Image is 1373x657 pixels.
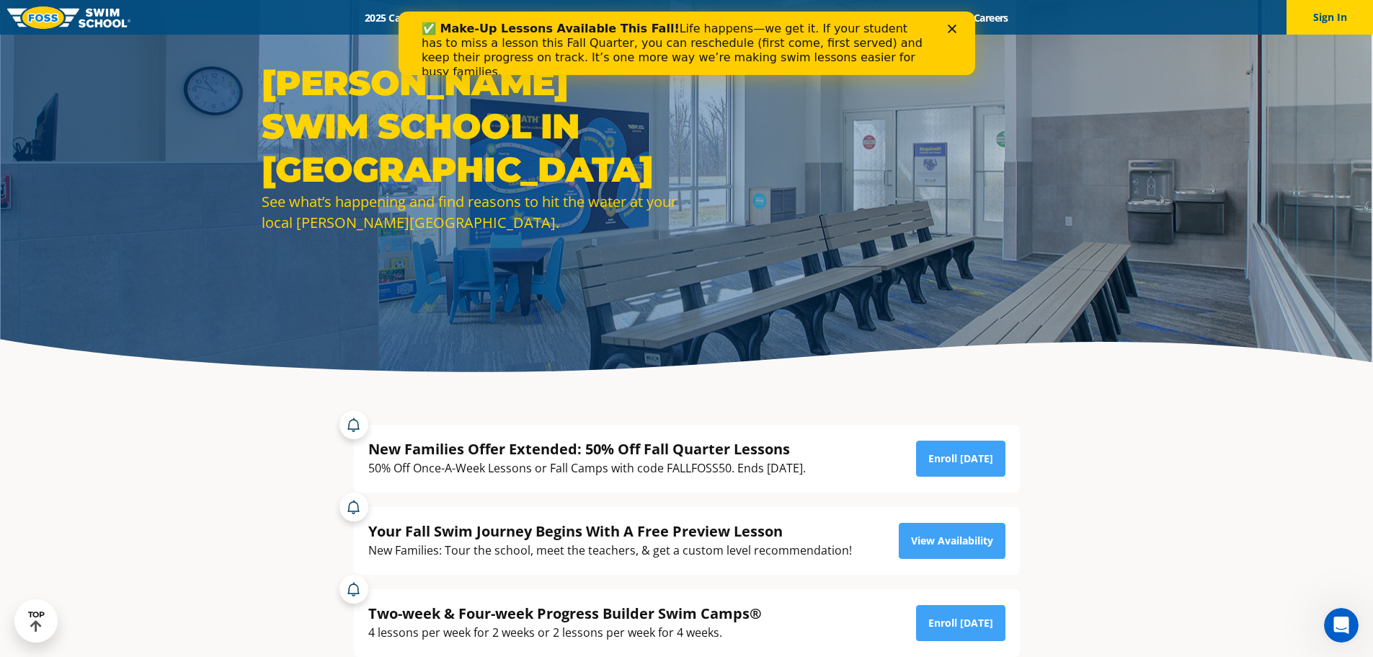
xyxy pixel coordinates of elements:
a: 2025 Calendar [352,11,443,25]
iframe: Intercom live chat banner [399,12,975,75]
a: Careers [961,11,1021,25]
div: Two-week & Four-week Progress Builder Swim Camps® [368,604,762,623]
b: ✅ Make-Up Lessons Available This Fall! [23,10,281,24]
a: Enroll [DATE] [916,441,1005,477]
iframe: Intercom live chat [1324,608,1359,643]
div: New Families: Tour the school, meet the teachers, & get a custom level recommendation! [368,541,852,560]
a: Schools [443,11,503,25]
div: 50% Off Once-A-Week Lessons or Fall Camps with code FALLFOSS50. Ends [DATE]. [368,459,806,478]
a: About [PERSON_NAME] [629,11,763,25]
div: TOP [28,610,45,632]
a: Blog [915,11,961,25]
div: See what’s happening and find reasons to hit the water at your local [PERSON_NAME][GEOGRAPHIC_DATA]. [262,191,680,233]
div: 4 lessons per week for 2 weeks or 2 lessons per week for 4 weeks. [368,623,762,643]
div: Close [549,13,564,22]
a: Swim Like [PERSON_NAME] [763,11,916,25]
div: Life happens—we get it. If your student has to miss a lesson this Fall Quarter, you can reschedul... [23,10,530,68]
div: Your Fall Swim Journey Begins With A Free Preview Lesson [368,521,852,541]
a: Swim Path® Program [503,11,629,25]
img: FOSS Swim School Logo [7,6,130,29]
a: View Availability [899,523,1005,559]
h1: [PERSON_NAME] Swim School in [GEOGRAPHIC_DATA] [262,61,680,191]
div: New Families Offer Extended: 50% Off Fall Quarter Lessons [368,439,806,459]
a: Enroll [DATE] [916,605,1005,641]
